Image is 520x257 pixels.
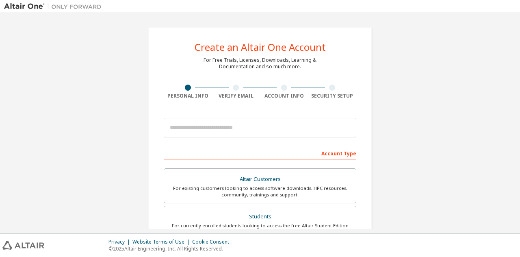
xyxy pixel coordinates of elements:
[195,42,326,52] div: Create an Altair One Account
[164,146,356,159] div: Account Type
[260,93,308,99] div: Account Info
[164,93,212,99] div: Personal Info
[169,185,351,198] div: For existing customers looking to access software downloads, HPC resources, community, trainings ...
[169,211,351,222] div: Students
[2,241,44,250] img: altair_logo.svg
[132,239,192,245] div: Website Terms of Use
[204,57,316,70] div: For Free Trials, Licenses, Downloads, Learning & Documentation and so much more.
[212,93,260,99] div: Verify Email
[308,93,357,99] div: Security Setup
[169,222,351,235] div: For currently enrolled students looking to access the free Altair Student Edition bundle and all ...
[192,239,234,245] div: Cookie Consent
[4,2,106,11] img: Altair One
[108,239,132,245] div: Privacy
[108,245,234,252] p: © 2025 Altair Engineering, Inc. All Rights Reserved.
[169,174,351,185] div: Altair Customers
